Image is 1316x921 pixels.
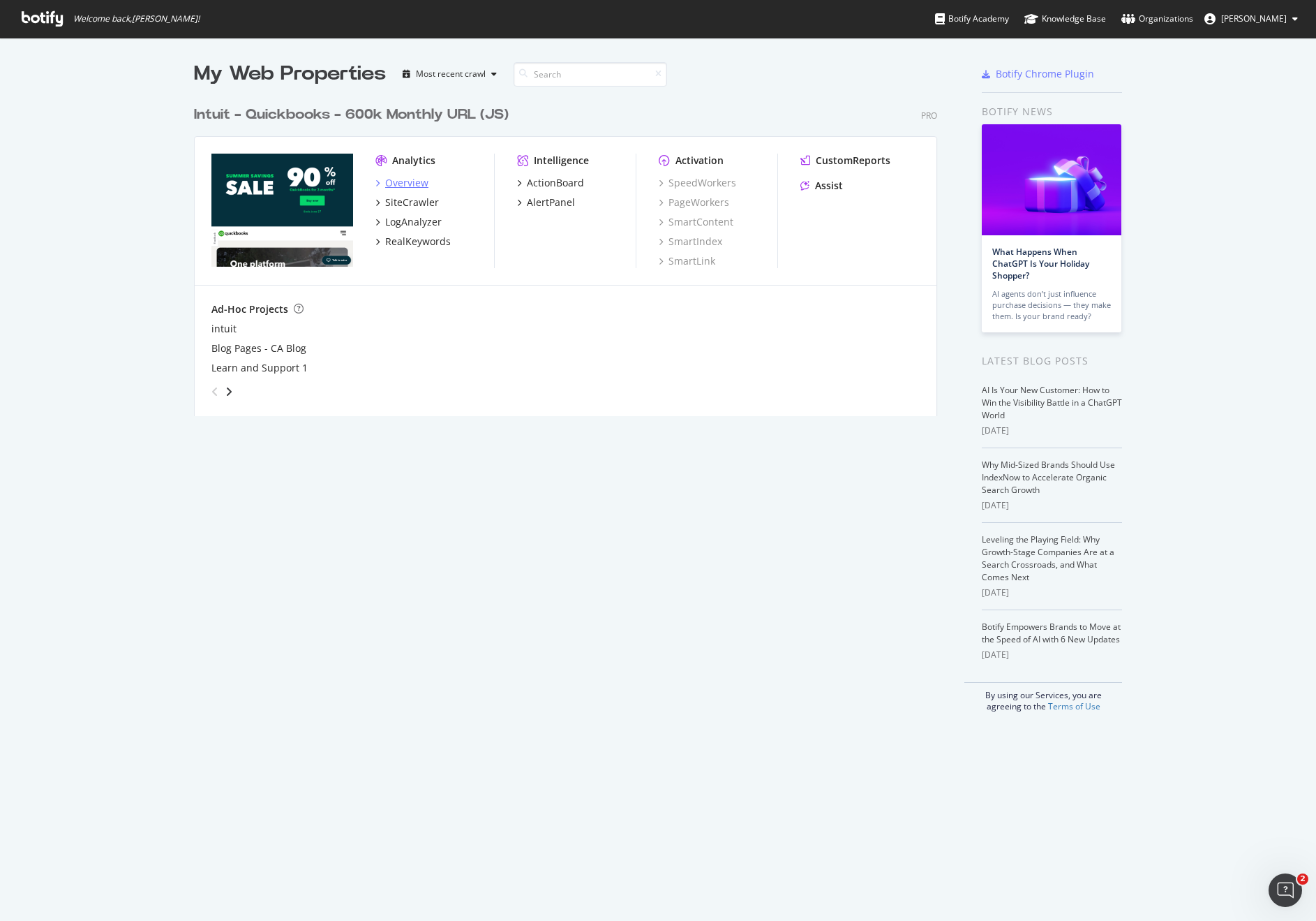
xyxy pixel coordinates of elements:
[211,341,306,355] a: Blog Pages - CA Blog
[675,154,724,168] div: Activation
[534,154,589,168] div: Intelligence
[982,67,1094,81] a: Botify Chrome Plugin
[982,104,1122,119] div: Botify news
[815,179,843,193] div: Assist
[996,67,1094,81] div: Botify Chrome Plugin
[1193,8,1309,30] button: [PERSON_NAME]
[194,88,948,416] div: grid
[416,70,486,78] div: Most recent crawl
[1297,874,1308,885] span: 2
[816,154,890,168] div: CustomReports
[211,322,237,336] a: intuit
[375,215,442,229] a: LogAnalyzer
[527,176,584,190] div: ActionBoard
[659,215,733,229] a: SmartContent
[375,235,451,249] a: RealKeywords
[982,425,1122,437] div: [DATE]
[392,154,435,168] div: Analytics
[517,176,584,190] a: ActionBoard
[982,587,1122,599] div: [DATE]
[194,105,509,125] div: Intuit - Quickbooks - 600k Monthly URL (JS)
[375,176,428,190] a: Overview
[921,110,937,121] div: Pro
[800,179,843,193] a: Assist
[1269,874,1302,907] iframe: Intercom live chat
[935,12,1009,26] div: Botify Academy
[982,621,1121,645] a: Botify Empowers Brands to Move at the Speed of AI with 6 New Updates
[1221,13,1287,24] span: Roy Vannakittikun
[194,60,386,88] div: My Web Properties
[385,176,428,190] div: Overview
[514,62,667,87] input: Search
[659,235,722,249] a: SmartIndex
[992,288,1111,322] div: AI agents don’t just influence purchase decisions — they make them. Is your brand ready?
[982,499,1122,512] div: [DATE]
[659,254,715,268] a: SmartLink
[982,533,1114,583] a: Leveling the Playing Field: Why Growth-Stage Companies Are at a Search Crossroads, and What Comes...
[375,196,439,209] a: SiteCrawler
[982,384,1122,421] a: AI Is Your New Customer: How to Win the Visibility Battle in a ChatGPT World
[964,682,1122,712] div: By using our Services, you are agreeing to the
[800,154,890,168] a: CustomReports
[1024,12,1106,26] div: Knowledge Base
[659,196,729,209] a: PageWorkers
[982,124,1121,235] img: What Happens When ChatGPT Is Your Holiday Shopper?
[73,13,200,24] span: Welcome back, [PERSON_NAME] !
[982,353,1122,369] div: Latest Blog Posts
[982,649,1122,661] div: [DATE]
[211,154,353,267] img: quickbooks.intuit.com
[385,215,442,229] div: LogAnalyzer
[385,235,451,249] div: RealKeywords
[1121,12,1193,26] div: Organizations
[211,361,308,375] a: Learn and Support 1
[385,196,439,209] div: SiteCrawler
[659,176,736,190] a: SpeedWorkers
[211,302,288,316] div: Ad-Hoc Projects
[224,385,234,399] div: angle-right
[992,246,1089,281] a: What Happens When ChatGPT Is Your Holiday Shopper?
[206,381,224,403] div: angle-left
[527,196,575,209] div: AlertPanel
[194,105,514,125] a: Intuit - Quickbooks - 600k Monthly URL (JS)
[982,459,1115,496] a: Why Mid-Sized Brands Should Use IndexNow to Accelerate Organic Search Growth
[397,63,502,85] button: Most recent crawl
[1048,700,1100,712] a: Terms of Use
[517,196,575,209] a: AlertPanel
